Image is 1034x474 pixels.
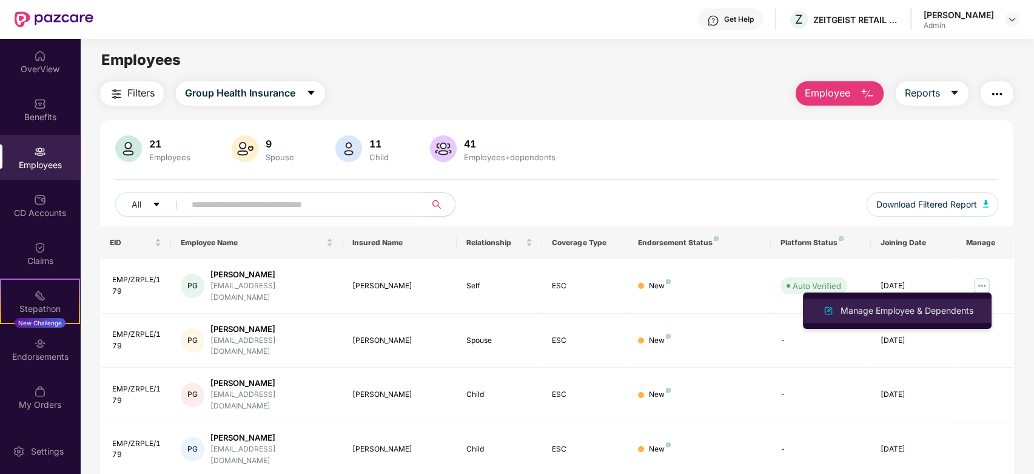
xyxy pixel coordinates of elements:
[466,280,532,292] div: Self
[13,445,25,458] img: svg+xml;base64,PHN2ZyBpZD0iU2V0dGluZy0yMHgyMCIgeG1sbnM9Imh0dHA6Ly93d3cudzMub3JnLzIwMDAvc3ZnIiB3aW...
[838,304,976,317] div: Manage Employee & Dependents
[367,152,391,162] div: Child
[100,81,164,106] button: Filters
[430,135,457,162] img: svg+xml;base64,PHN2ZyB4bWxucz0iaHR0cDovL3d3dy53My5vcmcvMjAwMC9zdmciIHhtbG5zOnhsaW5rPSJodHRwOi8vd3...
[109,87,124,101] img: svg+xml;base64,PHN2ZyB4bWxucz0iaHR0cDovL3d3dy53My5vcmcvMjAwMC9zdmciIHdpZHRoPSIyNCIgaGVpZ2h0PSIyNC...
[649,389,671,401] div: New
[638,238,761,248] div: Endorsement Status
[352,280,447,292] div: [PERSON_NAME]
[649,444,671,455] div: New
[813,14,898,25] div: ZEITGEIST RETAIL PRIVATE LIMITED
[924,9,994,21] div: [PERSON_NAME]
[147,152,193,162] div: Employees
[127,86,155,101] span: Filters
[15,12,93,27] img: New Pazcare Logo
[462,152,558,162] div: Employees+dependents
[352,335,447,347] div: [PERSON_NAME]
[34,50,46,62] img: svg+xml;base64,PHN2ZyBpZD0iSG9tZSIgeG1sbnM9Imh0dHA6Ly93d3cudzMub3JnLzIwMDAvc3ZnIiB3aWR0aD0iMjAiIG...
[466,335,532,347] div: Spouse
[34,337,46,350] img: svg+xml;base64,PHN2ZyBpZD0iRW5kb3JzZW1lbnRzIiB4bWxucz0iaHR0cDovL3d3dy53My5vcmcvMjAwMC9zdmciIHdpZH...
[457,226,542,259] th: Relationship
[152,200,161,210] span: caret-down
[876,198,977,211] span: Download Filtered Report
[1007,15,1017,24] img: svg+xml;base64,PHN2ZyBpZD0iRHJvcGRvd24tMzJ4MzIiIHhtbG5zPSJodHRwOi8vd3d3LnczLm9yZy8yMDAwL3N2ZyIgd2...
[352,389,447,401] div: [PERSON_NAME]
[781,238,861,248] div: Platform Status
[425,200,449,209] span: search
[990,87,1004,101] img: svg+xml;base64,PHN2ZyB4bWxucz0iaHR0cDovL3d3dy53My5vcmcvMjAwMC9zdmciIHdpZHRoPSIyNCIgaGVpZ2h0PSIyNC...
[666,279,671,284] img: svg+xml;base64,PHN2ZyB4bWxucz0iaHR0cDovL3d3dy53My5vcmcvMjAwMC9zdmciIHdpZHRoPSI4IiBoZWlnaHQ9IjgiIH...
[100,226,172,259] th: EID
[649,280,671,292] div: New
[881,335,947,347] div: [DATE]
[839,236,844,241] img: svg+xml;base64,PHN2ZyB4bWxucz0iaHR0cDovL3d3dy53My5vcmcvMjAwMC9zdmciIHdpZHRoPSI4IiBoZWlnaHQ9IjgiIH...
[335,135,362,162] img: svg+xml;base64,PHN2ZyB4bWxucz0iaHR0cDovL3d3dy53My5vcmcvMjAwMC9zdmciIHhtbG5zOnhsaW5rPSJodHRwOi8vd3...
[707,15,719,27] img: svg+xml;base64,PHN2ZyBpZD0iSGVscC0zMngzMiIgeG1sbnM9Imh0dHA6Ly93d3cudzMub3JnLzIwMDAvc3ZnIiB3aWR0aD...
[101,51,181,69] span: Employees
[924,21,994,30] div: Admin
[34,289,46,302] img: svg+xml;base64,PHN2ZyB4bWxucz0iaHR0cDovL3d3dy53My5vcmcvMjAwMC9zdmciIHdpZHRoPSIyMSIgaGVpZ2h0PSIyMC...
[115,135,142,162] img: svg+xml;base64,PHN2ZyB4bWxucz0iaHR0cDovL3d3dy53My5vcmcvMjAwMC9zdmciIHhtbG5zOnhsaW5rPSJodHRwOi8vd3...
[466,389,532,401] div: Child
[34,385,46,398] img: svg+xml;base64,PHN2ZyBpZD0iTXlfT3JkZXJzIiBkYXRhLW5hbWU9Ik15IE9yZGVycyIgeG1sbnM9Imh0dHA6Ly93d3cudz...
[34,146,46,158] img: svg+xml;base64,PHN2ZyBpZD0iRW1wbG95ZWVzIiB4bWxucz0iaHR0cDovL3d3dy53My5vcmcvMjAwMC9zdmciIHdpZHRoPS...
[950,88,959,99] span: caret-down
[860,87,875,101] img: svg+xml;base64,PHN2ZyB4bWxucz0iaHR0cDovL3d3dy53My5vcmcvMjAwMC9zdmciIHhtbG5zOnhsaW5rPSJodHRwOi8vd3...
[771,314,871,368] td: -
[181,328,204,353] div: PG
[666,388,671,393] img: svg+xml;base64,PHN2ZyB4bWxucz0iaHR0cDovL3d3dy53My5vcmcvMjAwMC9zdmciIHdpZHRoPSI4IiBoZWlnaHQ9IjgiIH...
[466,238,523,248] span: Relationship
[210,389,333,412] div: [EMAIL_ADDRESS][DOMAIN_NAME]
[881,280,947,292] div: [DATE]
[181,274,204,298] div: PG
[263,138,297,150] div: 9
[805,86,850,101] span: Employee
[867,192,999,217] button: Download Filtered Report
[1,303,79,315] div: Stepathon
[210,280,333,303] div: [EMAIL_ADDRESS][DOMAIN_NAME]
[542,226,628,259] th: Coverage Type
[232,135,258,162] img: svg+xml;base64,PHN2ZyB4bWxucz0iaHR0cDovL3d3dy53My5vcmcvMjAwMC9zdmciIHhtbG5zOnhsaW5rPSJodHRwOi8vd3...
[649,335,671,347] div: New
[27,445,67,458] div: Settings
[552,280,618,292] div: ESC
[34,242,46,254] img: svg+xml;base64,PHN2ZyBpZD0iQ2xhaW0iIHhtbG5zPSJodHRwOi8vd3d3LnczLm9yZy8yMDAwL3N2ZyIgd2lkdGg9IjIwIi...
[34,194,46,206] img: svg+xml;base64,PHN2ZyBpZD0iQ0RfQWNjb3VudHMiIGRhdGEtbmFtZT0iQ0QgQWNjb3VudHMiIHhtbG5zPSJodHRwOi8vd3...
[210,432,333,444] div: [PERSON_NAME]
[881,389,947,401] div: [DATE]
[306,88,316,99] span: caret-down
[352,444,447,455] div: [PERSON_NAME]
[793,280,841,292] div: Auto Verified
[771,368,871,422] td: -
[112,384,162,407] div: EMP/ZRPLE/179
[795,12,803,27] span: Z
[343,226,457,259] th: Insured Name
[112,438,162,461] div: EMP/ZRPLE/179
[132,198,141,211] span: All
[112,329,162,352] div: EMP/ZRPLE/179
[115,192,189,217] button: Allcaret-down
[905,86,940,101] span: Reports
[821,303,836,318] img: svg+xml;base64,PHN2ZyB4bWxucz0iaHR0cDovL3d3dy53My5vcmcvMjAwMC9zdmciIHhtbG5zOnhsaW5rPSJodHRwOi8vd3...
[796,81,884,106] button: Employee
[462,138,558,150] div: 41
[147,138,193,150] div: 21
[210,335,333,358] div: [EMAIL_ADDRESS][DOMAIN_NAME]
[367,138,391,150] div: 11
[34,98,46,110] img: svg+xml;base64,PHN2ZyBpZD0iQmVuZWZpdHMiIHhtbG5zPSJodHRwOi8vd3d3LnczLm9yZy8yMDAwL3N2ZyIgd2lkdGg9Ij...
[181,238,323,248] span: Employee Name
[210,323,333,335] div: [PERSON_NAME]
[112,274,162,297] div: EMP/ZRPLE/179
[185,86,295,101] span: Group Health Insurance
[110,238,153,248] span: EID
[466,444,532,455] div: Child
[724,15,754,24] div: Get Help
[210,378,333,389] div: [PERSON_NAME]
[210,444,333,467] div: [EMAIL_ADDRESS][DOMAIN_NAME]
[552,335,618,347] div: ESC
[881,444,947,455] div: [DATE]
[181,383,204,407] div: PG
[983,200,989,208] img: svg+xml;base64,PHN2ZyB4bWxucz0iaHR0cDovL3d3dy53My5vcmcvMjAwMC9zdmciIHhtbG5zOnhsaW5rPSJodHRwOi8vd3...
[176,81,325,106] button: Group Health Insurancecaret-down
[666,442,671,447] img: svg+xml;base64,PHN2ZyB4bWxucz0iaHR0cDovL3d3dy53My5vcmcvMjAwMC9zdmciIHdpZHRoPSI4IiBoZWlnaHQ9IjgiIH...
